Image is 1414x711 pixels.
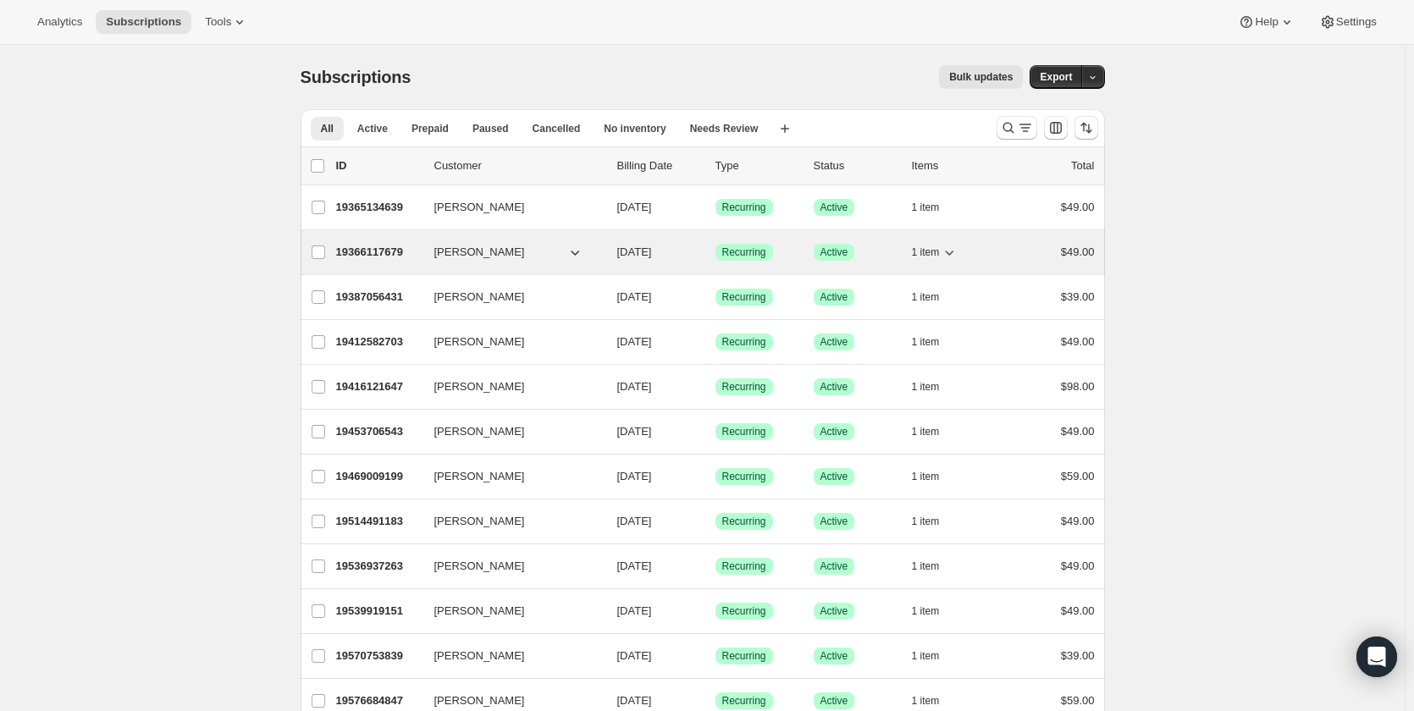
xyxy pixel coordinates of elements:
[912,465,958,488] button: 1 item
[715,157,800,174] div: Type
[912,559,940,573] span: 1 item
[434,199,525,216] span: [PERSON_NAME]
[722,335,766,349] span: Recurring
[912,157,997,174] div: Items
[617,559,652,572] span: [DATE]
[912,599,958,623] button: 1 item
[722,245,766,259] span: Recurring
[336,157,1095,174] div: IDCustomerBilling DateTypeStatusItemsTotal
[472,122,509,135] span: Paused
[1061,335,1095,348] span: $49.00
[336,420,1095,444] div: 19453706543[PERSON_NAME][DATE]SuccessRecurringSuccessActive1 item$49.00
[1061,470,1095,482] span: $59.00
[434,692,525,709] span: [PERSON_NAME]
[434,603,525,620] span: [PERSON_NAME]
[820,335,848,349] span: Active
[722,201,766,214] span: Recurring
[424,284,594,311] button: [PERSON_NAME]
[617,380,652,393] span: [DATE]
[1071,157,1094,174] p: Total
[434,378,525,395] span: [PERSON_NAME]
[336,599,1095,623] div: 19539919151[PERSON_NAME][DATE]SuccessRecurringSuccessActive1 item$49.00
[912,420,958,444] button: 1 item
[424,418,594,445] button: [PERSON_NAME]
[820,245,848,259] span: Active
[1061,425,1095,438] span: $49.00
[1228,10,1305,34] button: Help
[722,559,766,573] span: Recurring
[912,245,940,259] span: 1 item
[434,333,525,350] span: [PERSON_NAME]
[434,558,525,575] span: [PERSON_NAME]
[820,515,848,528] span: Active
[820,290,848,304] span: Active
[771,117,798,141] button: Create new view
[411,122,449,135] span: Prepaid
[912,694,940,708] span: 1 item
[336,330,1095,354] div: 19412582703[PERSON_NAME][DATE]SuccessRecurringSuccessActive1 item$49.00
[205,15,231,29] span: Tools
[1040,70,1072,84] span: Export
[27,10,92,34] button: Analytics
[722,515,766,528] span: Recurring
[1061,290,1095,303] span: $39.00
[912,649,940,663] span: 1 item
[690,122,759,135] span: Needs Review
[301,68,411,86] span: Subscriptions
[722,425,766,438] span: Recurring
[336,244,421,261] p: 19366117679
[912,285,958,309] button: 1 item
[722,290,766,304] span: Recurring
[336,692,421,709] p: 19576684847
[357,122,388,135] span: Active
[617,649,652,662] span: [DATE]
[1061,515,1095,527] span: $49.00
[336,199,421,216] p: 19365134639
[912,604,940,618] span: 1 item
[949,70,1013,84] span: Bulk updates
[336,513,421,530] p: 19514491183
[424,642,594,670] button: [PERSON_NAME]
[336,240,1095,264] div: 19366117679[PERSON_NAME][DATE]SuccessRecurringSuccessActive1 item$49.00
[912,196,958,219] button: 1 item
[424,598,594,625] button: [PERSON_NAME]
[617,157,702,174] p: Billing Date
[617,201,652,213] span: [DATE]
[1061,649,1095,662] span: $39.00
[424,328,594,355] button: [PERSON_NAME]
[820,604,848,618] span: Active
[912,644,958,668] button: 1 item
[820,380,848,394] span: Active
[336,333,421,350] p: 19412582703
[1061,245,1095,258] span: $49.00
[434,289,525,306] span: [PERSON_NAME]
[336,378,421,395] p: 19416121647
[336,558,421,575] p: 19536937263
[336,468,421,485] p: 19469009199
[434,513,525,530] span: [PERSON_NAME]
[1074,116,1098,140] button: Sort the results
[424,194,594,221] button: [PERSON_NAME]
[336,196,1095,219] div: 19365134639[PERSON_NAME][DATE]SuccessRecurringSuccessActive1 item$49.00
[336,510,1095,533] div: 19514491183[PERSON_NAME][DATE]SuccessRecurringSuccessActive1 item$49.00
[617,470,652,482] span: [DATE]
[604,122,666,135] span: No inventory
[912,425,940,438] span: 1 item
[722,604,766,618] span: Recurring
[434,468,525,485] span: [PERSON_NAME]
[912,380,940,394] span: 1 item
[336,644,1095,668] div: 19570753839[PERSON_NAME][DATE]SuccessRecurringSuccessActive1 item$39.00
[1356,637,1397,677] div: Open Intercom Messenger
[617,515,652,527] span: [DATE]
[912,201,940,214] span: 1 item
[336,423,421,440] p: 19453706543
[1309,10,1387,34] button: Settings
[912,510,958,533] button: 1 item
[424,508,594,535] button: [PERSON_NAME]
[434,648,525,664] span: [PERSON_NAME]
[37,15,82,29] span: Analytics
[617,694,652,707] span: [DATE]
[912,470,940,483] span: 1 item
[1061,380,1095,393] span: $98.00
[1061,694,1095,707] span: $59.00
